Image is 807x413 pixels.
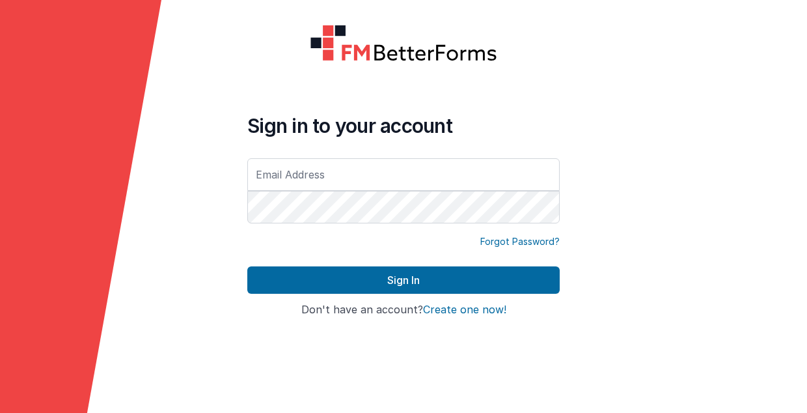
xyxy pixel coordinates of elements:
h4: Sign in to your account [247,114,560,137]
button: Create one now! [423,304,506,316]
h4: Don't have an account? [247,304,560,316]
a: Forgot Password? [480,235,560,248]
input: Email Address [247,158,560,191]
button: Sign In [247,266,560,294]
